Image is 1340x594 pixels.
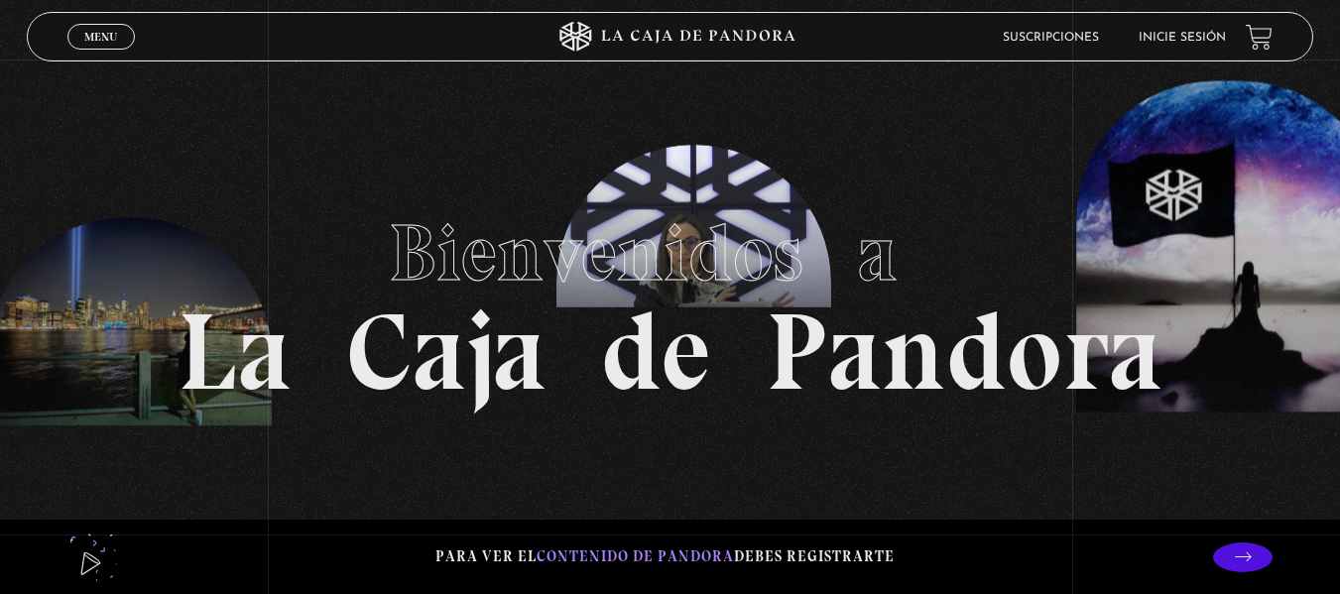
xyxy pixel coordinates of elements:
span: Cerrar [77,48,124,61]
a: Inicie sesión [1139,32,1226,44]
h1: La Caja de Pandora [178,188,1162,407]
span: Menu [84,31,117,43]
p: Para ver el debes registrarte [435,543,895,570]
span: Bienvenidos a [389,205,952,300]
a: View your shopping cart [1246,23,1273,50]
span: contenido de Pandora [537,547,734,565]
a: Suscripciones [1003,32,1099,44]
